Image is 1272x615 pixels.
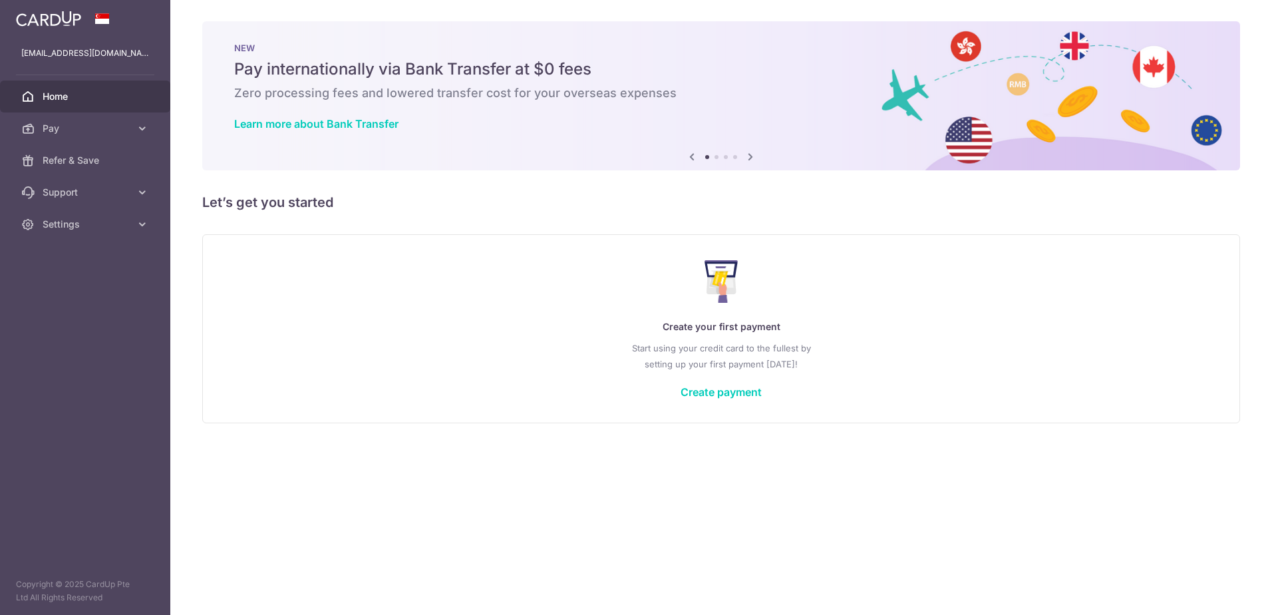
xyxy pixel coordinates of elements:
img: Make Payment [705,260,738,303]
img: Bank transfer banner [202,21,1240,170]
span: Support [43,186,130,199]
p: Start using your credit card to the fullest by setting up your first payment [DATE]! [230,340,1213,372]
p: [EMAIL_ADDRESS][DOMAIN_NAME] [21,47,149,60]
span: Refer & Save [43,154,130,167]
a: Learn more about Bank Transfer [234,117,398,130]
h6: Zero processing fees and lowered transfer cost for your overseas expenses [234,85,1208,101]
span: Home [43,90,130,103]
span: Settings [43,218,130,231]
h5: Pay internationally via Bank Transfer at $0 fees [234,59,1208,80]
span: Pay [43,122,130,135]
h5: Let’s get you started [202,192,1240,213]
img: CardUp [16,11,81,27]
p: Create your first payment [230,319,1213,335]
a: Create payment [681,385,762,399]
p: NEW [234,43,1208,53]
